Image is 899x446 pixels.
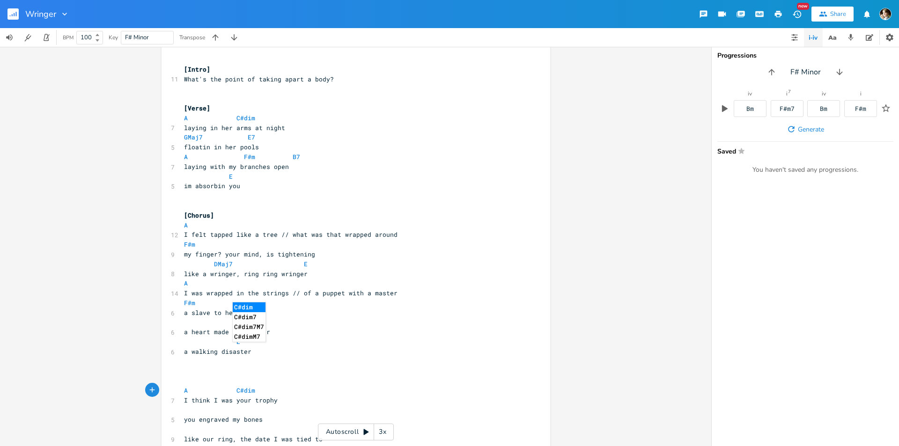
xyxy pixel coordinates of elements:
[184,396,278,404] span: I think I was your trophy
[25,10,56,18] span: Wringer
[184,415,263,424] span: you engraved my bones
[214,260,233,268] span: DMaj7
[233,312,265,322] li: C#dim7
[830,10,846,18] div: Share
[233,322,265,332] li: C#dim7M7
[109,35,118,40] div: Key
[184,240,195,249] span: F#m
[184,114,188,122] span: A
[125,33,149,42] span: F# Minor
[233,302,265,312] li: C#dim
[248,133,255,141] span: E7
[63,35,74,40] div: BPM
[788,89,791,94] sup: 7
[797,3,809,10] div: New
[184,328,270,336] span: a heart made of plaster
[860,91,862,96] div: i
[184,211,214,219] span: [Chorus]
[233,332,265,342] li: C#dimM7
[184,65,210,73] span: [Intro]
[244,153,255,161] span: F#m
[229,172,233,181] span: E
[184,435,323,443] span: like our ring, the date I was tied to
[184,347,251,356] span: a walking disaster
[318,424,394,440] div: Autoscroll
[259,318,266,327] span: B7
[184,270,308,278] span: like a wringer, ring ring wringer
[780,106,795,112] div: F#m7
[184,133,203,141] span: GMaj7
[184,75,334,83] span: What's the point of taking apart a body?
[184,182,240,190] span: im absorbin you
[374,424,391,440] div: 3x
[184,221,188,229] span: A
[304,260,308,268] span: E
[184,299,195,307] span: F#m
[788,6,806,22] button: New
[820,106,827,112] div: Bm
[748,91,752,96] div: iv
[184,279,188,287] span: A
[717,52,893,59] div: Progressions
[184,308,263,317] span: a slave to her glamor
[786,91,788,96] div: i
[746,106,754,112] div: Bm
[236,114,255,122] span: C#dim
[783,121,828,138] button: Generate
[184,230,398,239] span: I felt tapped like a tree // what was that wrapped around
[236,386,255,395] span: C#dim
[879,8,892,20] img: Robert Wise
[184,124,285,132] span: laying in her arms at night
[184,289,398,297] span: I was wrapped in the strings // of a puppet with a master
[184,162,289,171] span: laying with my branches open
[184,143,259,151] span: floatin in her pools
[184,250,315,258] span: my finger? your mind, is tightening
[717,166,893,174] div: You haven't saved any progressions.
[184,153,188,161] span: A
[293,153,300,161] span: B7
[179,35,205,40] div: Transpose
[855,106,866,112] div: F#m
[717,147,888,154] span: Saved
[822,91,826,96] div: iv
[184,386,188,395] span: A
[798,125,824,134] span: Generate
[790,67,821,78] span: F# Minor
[184,104,210,112] span: [Verse]
[811,7,854,22] button: Share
